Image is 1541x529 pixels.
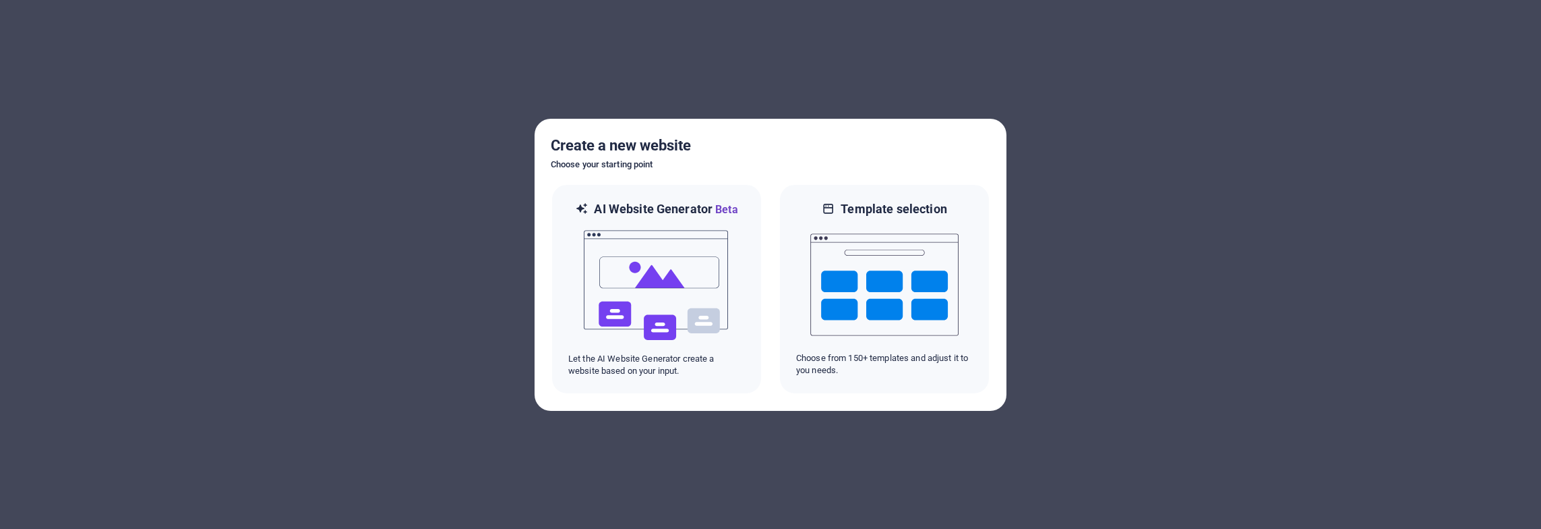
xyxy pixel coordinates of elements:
div: AI Website GeneratorBetaaiLet the AI Website Generator create a website based on your input. [551,184,762,395]
h6: Template selection [841,201,946,217]
img: ai [582,218,731,353]
h6: Choose your starting point [551,157,990,173]
span: Beta [713,203,738,216]
div: Template selectionChoose from 150+ templates and adjust it to you needs. [779,184,990,395]
h6: AI Website Generator [594,201,737,218]
p: Let the AI Website Generator create a website based on your input. [568,353,745,377]
h5: Create a new website [551,135,990,157]
p: Choose from 150+ templates and adjust it to you needs. [796,352,973,377]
